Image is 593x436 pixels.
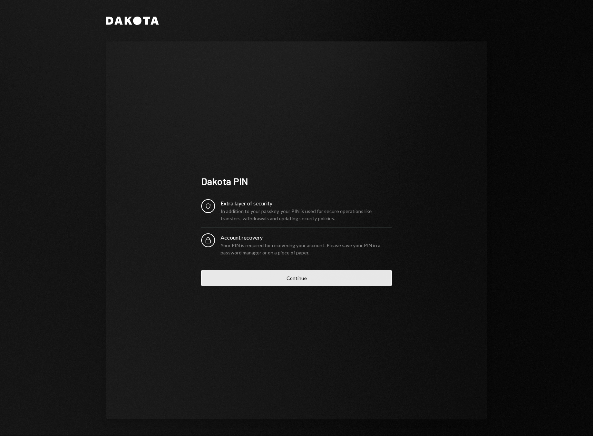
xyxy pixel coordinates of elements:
div: Your PIN is required for recovering your account. Please save your PIN in a password manager or o... [221,242,392,256]
div: Extra layer of security [221,199,392,207]
button: Continue [201,270,392,286]
div: Dakota PIN [201,175,392,188]
div: In addition to your passkey, your PIN is used for secure operations like transfers, withdrawals a... [221,207,392,222]
div: Account recovery [221,233,392,242]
